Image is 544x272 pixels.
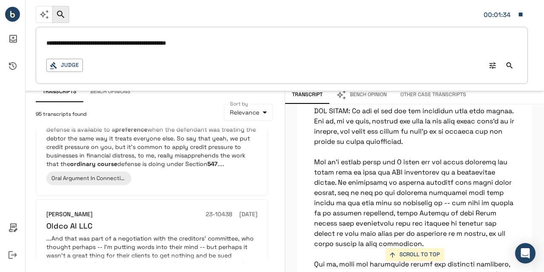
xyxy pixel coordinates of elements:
[329,86,394,104] button: Bench Opinion
[224,104,273,121] div: Relevance
[46,221,93,231] h6: Oldco AI LLC
[207,160,218,168] em: 547
[502,58,517,73] button: Search
[51,175,233,182] span: Oral Argument In Connection With Its Motion For Summary Judgment
[115,126,147,133] em: preference
[97,160,117,168] em: course
[485,58,500,73] button: Advanced Search
[479,6,528,23] button: Matter: 107868:0001
[385,248,444,261] button: SCROLL TO TOP
[230,100,248,107] label: Sort by
[206,210,232,219] h6: 23-10438
[83,82,137,102] button: Bench Opinions
[394,86,473,104] button: Other Case Transcripts
[46,59,83,72] button: Judge
[285,86,329,104] button: Transcript
[55,260,90,268] em: preferences
[515,243,535,263] div: Open Intercom Messenger
[46,210,93,219] h6: [PERSON_NAME]
[46,108,258,168] p: ...And again, subject to hearing from you, I think that misses the point of the defense. I think ...
[36,82,83,102] button: Transcripts
[70,160,96,168] em: ordinary
[484,9,513,20] div: Matter: 107868:0001
[36,110,87,119] span: 95 transcripts found
[239,210,258,219] h6: [DATE]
